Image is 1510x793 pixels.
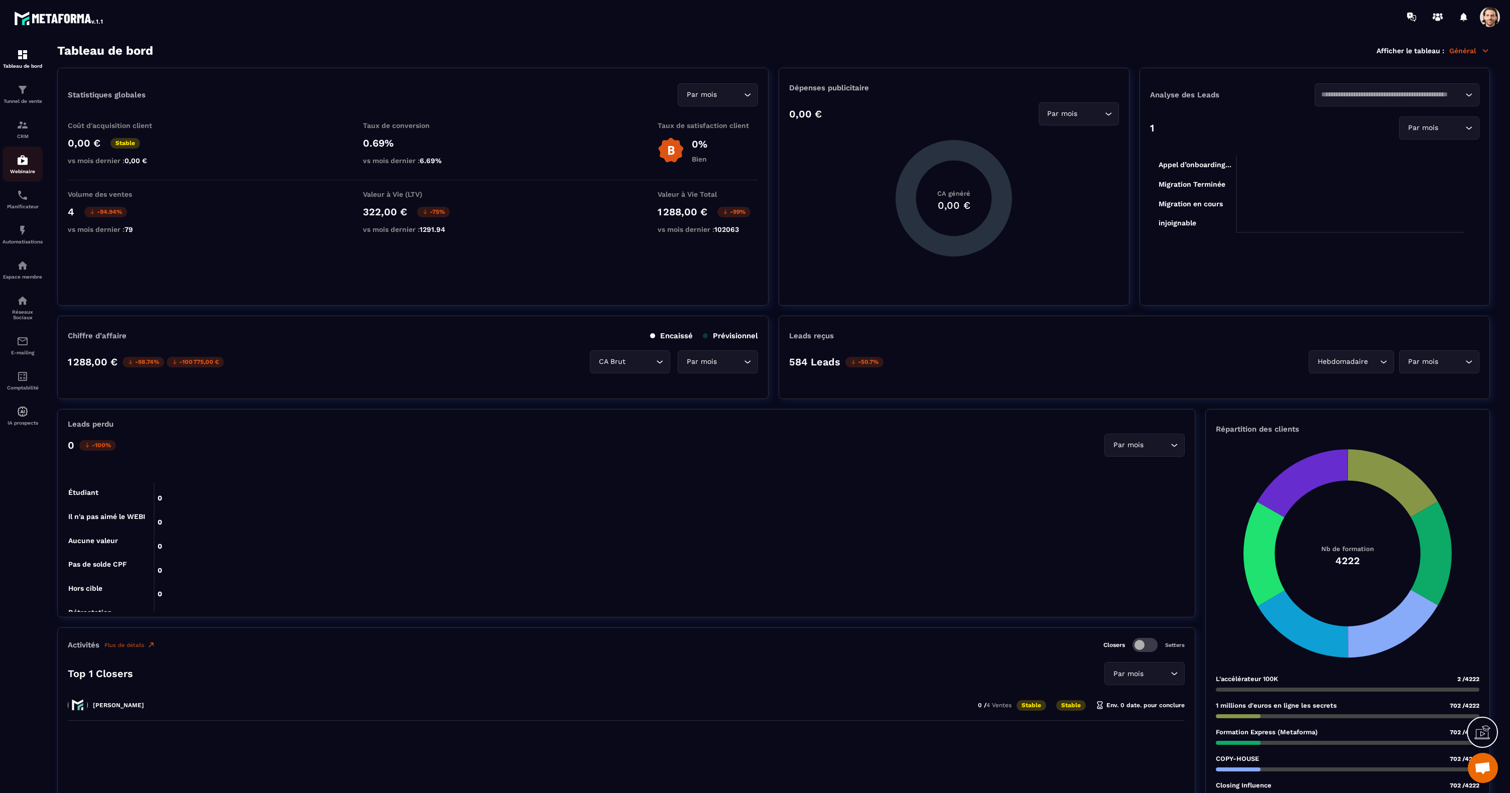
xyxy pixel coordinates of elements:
[1315,83,1479,106] div: Search for option
[3,309,43,320] p: Réseaux Sociaux
[3,63,43,69] p: Tableau de bord
[1457,676,1479,683] span: 2 /4222
[590,350,670,373] div: Search for option
[845,357,884,367] p: -50.7%
[1399,116,1479,140] div: Search for option
[1159,200,1223,208] tspan: Migration en cours
[1150,122,1154,134] p: 1
[68,190,168,198] p: Volume des ventes
[363,225,463,233] p: vs mois dernier :
[692,155,707,163] p: Bien
[68,206,74,218] p: 4
[1056,700,1086,711] p: Stable
[147,641,155,649] img: narrow-up-right-o.6b7c60e2.svg
[1159,161,1231,169] tspan: Appel d’onboarding...
[68,420,113,429] p: Leads perdu
[1450,755,1479,762] span: 702 /4222
[678,350,758,373] div: Search for option
[3,217,43,252] a: automationsautomationsAutomatisations
[650,331,693,340] p: Encaissé
[3,111,43,147] a: formationformationCRM
[3,385,43,390] p: Comptabilité
[3,420,43,426] p: IA prospects
[1376,47,1444,55] p: Afficher le tableau :
[1449,46,1490,55] p: Général
[17,119,29,131] img: formation
[1146,440,1168,451] input: Search for option
[1045,108,1080,119] span: Par mois
[1216,781,1272,789] p: Closing Influence
[1216,755,1259,762] p: COPY-HOUSE
[1146,669,1168,680] input: Search for option
[68,225,168,233] p: vs mois dernier :
[1039,102,1119,125] div: Search for option
[3,363,43,398] a: accountantaccountantComptabilité
[363,206,407,218] p: 322,00 €
[17,154,29,166] img: automations
[719,356,741,367] input: Search for option
[68,157,168,165] p: vs mois dernier :
[417,207,450,217] p: -75%
[1216,675,1278,683] p: L'accélérateur 100K
[1216,728,1318,736] p: Formation Express (Metaforma)
[17,259,29,272] img: automations
[79,440,116,451] p: -100%
[627,356,654,367] input: Search for option
[68,560,127,568] tspan: Pas de solde CPF
[1440,356,1463,367] input: Search for option
[68,512,145,520] tspan: Il n'a pas aimé le WEBI
[1111,669,1146,680] span: Par mois
[1450,729,1479,736] span: 702 /4222
[68,584,102,592] tspan: Hors cible
[110,138,140,149] p: Stable
[17,335,29,347] img: email
[3,134,43,139] p: CRM
[17,224,29,236] img: automations
[678,83,758,106] div: Search for option
[658,121,758,129] p: Taux de satisfaction client
[1468,753,1498,783] a: Mở cuộc trò chuyện
[1096,701,1104,709] img: hourglass.f4cb2624.svg
[3,204,43,209] p: Planificateur
[1165,642,1185,648] p: Setters
[789,83,1118,92] p: Dépenses publicitaire
[684,89,719,100] span: Par mois
[1017,700,1046,711] p: Stable
[68,331,127,340] p: Chiffre d’affaire
[1450,702,1479,709] span: 702 /4222
[1406,356,1440,367] span: Par mois
[17,295,29,307] img: social-network
[658,137,684,164] img: b-badge-o.b3b20ee6.svg
[1096,701,1185,709] p: Env. 0 date. pour conclure
[719,89,741,100] input: Search for option
[1111,440,1146,451] span: Par mois
[3,350,43,355] p: E-mailing
[57,44,153,58] h3: Tableau de bord
[3,169,43,174] p: Webinaire
[789,356,840,368] p: 584 Leads
[789,108,822,120] p: 0,00 €
[1216,425,1479,434] p: Répartition des clients
[3,182,43,217] a: schedulerschedulerPlanificateur
[68,137,100,149] p: 0,00 €
[68,90,146,99] p: Statistiques globales
[3,239,43,244] p: Automatisations
[714,225,739,233] span: 102063
[703,331,758,340] p: Prévisionnel
[1370,356,1377,367] input: Search for option
[1309,350,1394,373] div: Search for option
[420,225,445,233] span: 1291.94
[1315,356,1370,367] span: Hebdomadaire
[3,98,43,104] p: Tunnel de vente
[3,252,43,287] a: automationsautomationsEspace membre
[1450,782,1479,789] span: 702 /4222
[1440,122,1463,134] input: Search for option
[68,121,168,129] p: Coût d'acquisition client
[167,357,224,367] p: -100 775,00 €
[1399,350,1479,373] div: Search for option
[1150,90,1315,99] p: Analyse des Leads
[1406,122,1440,134] span: Par mois
[68,668,133,680] p: Top 1 Closers
[17,370,29,382] img: accountant
[68,537,118,545] tspan: Aucune valeur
